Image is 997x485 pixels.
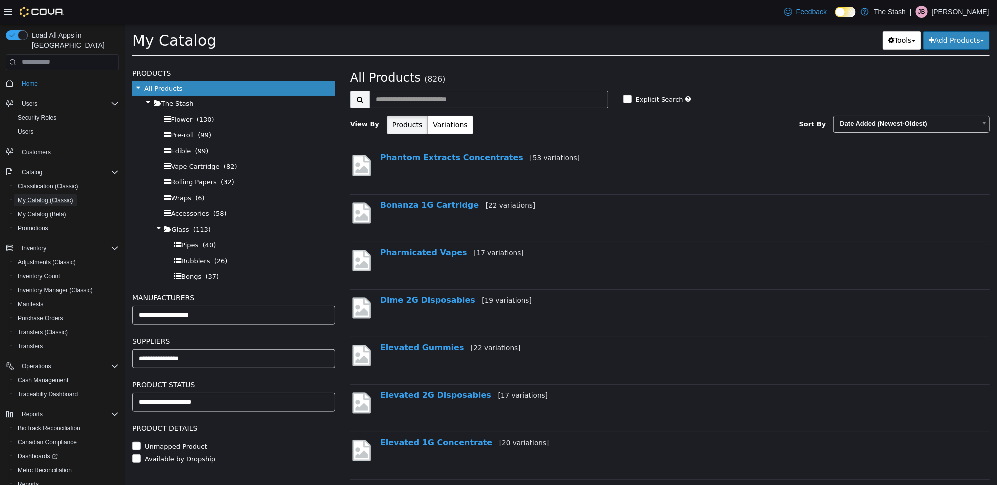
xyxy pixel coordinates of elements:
[918,6,925,18] span: JB
[22,100,37,108] span: Users
[14,326,119,338] span: Transfers (Classic)
[10,269,123,283] button: Inventory Count
[7,267,211,279] h5: Manufacturers
[18,360,119,372] span: Operations
[18,182,78,190] span: Classification (Classic)
[835,7,856,17] input: Dark Mode
[22,168,42,176] span: Catalog
[18,146,55,158] a: Customers
[46,91,67,99] span: Flower
[18,98,41,110] button: Users
[18,272,60,280] span: Inventory Count
[10,373,123,387] button: Cash Management
[10,179,123,193] button: Classification (Classic)
[256,413,424,423] a: Elevated 1G Concentrate[20 variations]
[14,284,119,296] span: Inventory Manager (Classic)
[256,271,407,280] a: Dime 2G Disposables[19 variations]
[2,407,123,421] button: Reports
[708,91,865,108] a: Date Added (Newest-Oldest)
[256,223,399,233] a: Pharmicated Vapes[17 variations]
[10,463,123,477] button: Metrc Reconciliation
[14,436,81,448] a: Canadian Compliance
[14,298,119,310] span: Manifests
[14,270,119,282] span: Inventory Count
[70,170,79,177] span: (6)
[10,297,123,311] button: Manifests
[10,421,123,435] button: BioTrack Reconciliation
[18,342,43,350] span: Transfers
[226,176,248,201] img: missing-image.png
[226,366,248,391] img: missing-image.png
[758,7,796,25] button: Tools
[508,70,559,80] label: Explicit Search
[14,464,119,476] span: Metrc Reconciliation
[405,129,455,137] small: [53 variations]
[14,326,72,338] a: Transfers (Classic)
[14,388,119,400] span: Traceabilty Dashboard
[14,284,97,296] a: Inventory Manager (Classic)
[18,77,119,90] span: Home
[256,366,423,375] a: Elevated 2G Disposables[17 variations]
[14,270,64,282] a: Inventory Count
[2,145,123,159] button: Customers
[73,107,86,114] span: (99)
[18,128,33,136] span: Users
[56,217,73,224] span: Pipes
[910,6,912,18] p: |
[2,359,123,373] button: Operations
[14,208,70,220] a: My Catalog (Beta)
[14,194,77,206] a: My Catalog (Classic)
[226,319,248,343] img: missing-image.png
[22,410,43,418] span: Reports
[2,241,123,255] button: Inventory
[18,210,66,218] span: My Catalog (Beta)
[17,417,82,427] label: Unmapped Product
[256,318,396,328] a: Elevated Gummies[22 variations]
[46,154,91,161] span: Rolling Papers
[361,177,410,185] small: [22 variations]
[349,224,398,232] small: [17 variations]
[18,242,50,254] button: Inventory
[70,123,84,130] span: (99)
[10,193,123,207] button: My Catalog (Classic)
[46,123,66,130] span: Edible
[932,6,989,18] p: [PERSON_NAME]
[14,450,119,462] span: Dashboards
[10,221,123,235] button: Promotions
[88,185,102,193] span: (58)
[18,78,42,90] a: Home
[14,222,52,234] a: Promotions
[14,112,60,124] a: Security Roles
[18,452,58,460] span: Dashboards
[10,387,123,401] button: Traceabilty Dashboard
[226,96,255,103] span: View By
[303,91,348,110] button: Variations
[226,129,248,153] img: missing-image.png
[56,233,85,240] span: Bubblers
[14,422,84,434] a: BioTrack Reconciliation
[22,362,51,370] span: Operations
[68,201,86,209] span: (113)
[346,319,395,327] small: [22 variations]
[262,91,303,110] button: Products
[226,224,248,248] img: missing-image.png
[22,148,51,156] span: Customers
[18,438,77,446] span: Canadian Compliance
[2,165,123,179] button: Catalog
[17,430,90,440] label: Available by Dropship
[7,354,211,366] h5: Product Status
[72,91,89,99] span: (130)
[18,424,80,432] span: BioTrack Reconciliation
[14,298,47,310] a: Manifests
[81,248,94,256] span: (37)
[2,97,123,111] button: Users
[14,374,72,386] a: Cash Management
[10,339,123,353] button: Transfers
[14,340,47,352] a: Transfers
[46,107,69,114] span: Pre-roll
[18,408,119,420] span: Reports
[18,166,119,178] span: Catalog
[10,283,123,297] button: Inventory Manager (Classic)
[46,170,66,177] span: Wraps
